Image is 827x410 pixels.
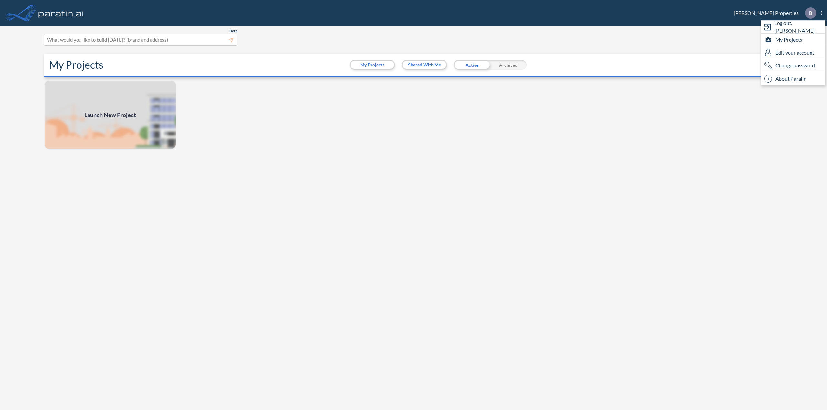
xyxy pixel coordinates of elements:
[775,36,802,44] span: My Projects
[37,6,85,19] img: logo
[761,72,825,85] div: About Parafin
[761,46,825,59] div: Edit user
[44,80,176,150] img: add
[775,49,814,56] span: Edit your account
[775,75,807,83] span: About Parafin
[49,59,103,71] h2: My Projects
[403,61,446,69] button: Shared With Me
[351,61,394,69] button: My Projects
[775,62,815,69] span: Change password
[764,75,772,83] span: i
[490,60,527,70] div: Archived
[229,28,237,34] span: Beta
[724,7,822,19] div: [PERSON_NAME] Properties
[454,60,490,70] div: Active
[84,111,136,119] span: Launch New Project
[761,34,825,46] div: My Projects
[44,80,176,150] a: Launch New Project
[809,10,812,16] p: B
[761,59,825,72] div: Change password
[774,19,825,35] span: Log out, [PERSON_NAME]
[761,21,825,34] div: Log out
